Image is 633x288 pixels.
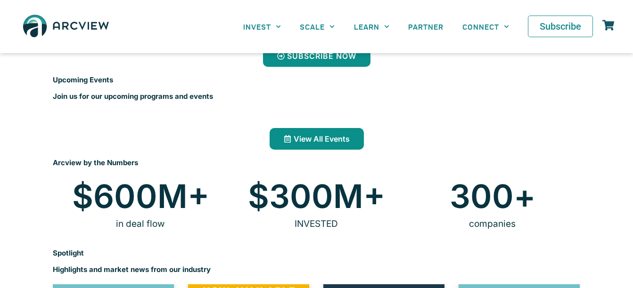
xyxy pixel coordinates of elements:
nav: Menu [234,16,518,37]
div: companies [409,213,575,235]
img: The Arcview Group [19,9,113,44]
span: M+ [333,180,400,213]
button: Subscribe now [263,45,370,67]
span: $ [233,180,269,213]
h1: Spotlight [53,249,581,256]
h2: Join us for our upcoming programs and events [53,93,581,100]
span: $ [58,180,93,213]
a: INVEST [234,16,290,37]
a: CONNECT [453,16,518,37]
h2: Highlights and market news from our industry [53,266,581,273]
a: SCALE [290,16,344,37]
span: View All Events [294,135,350,143]
h2: Arcview by the Numbers [53,159,581,166]
div: INVESTED [233,213,400,235]
a: PARTNER [399,16,453,37]
span: 300 [269,180,333,213]
span: + [514,180,576,213]
a: View All Events [270,128,364,150]
span: Subscribe now [287,52,356,60]
div: in deal flow [58,213,224,235]
span: 600 [93,180,157,213]
span: Subscribe [540,22,581,31]
a: Subscribe [528,16,593,37]
span: M+ [157,180,224,213]
span: 300 [450,180,514,213]
h1: Upcoming Events [53,76,581,83]
a: LEARN [345,16,399,37]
